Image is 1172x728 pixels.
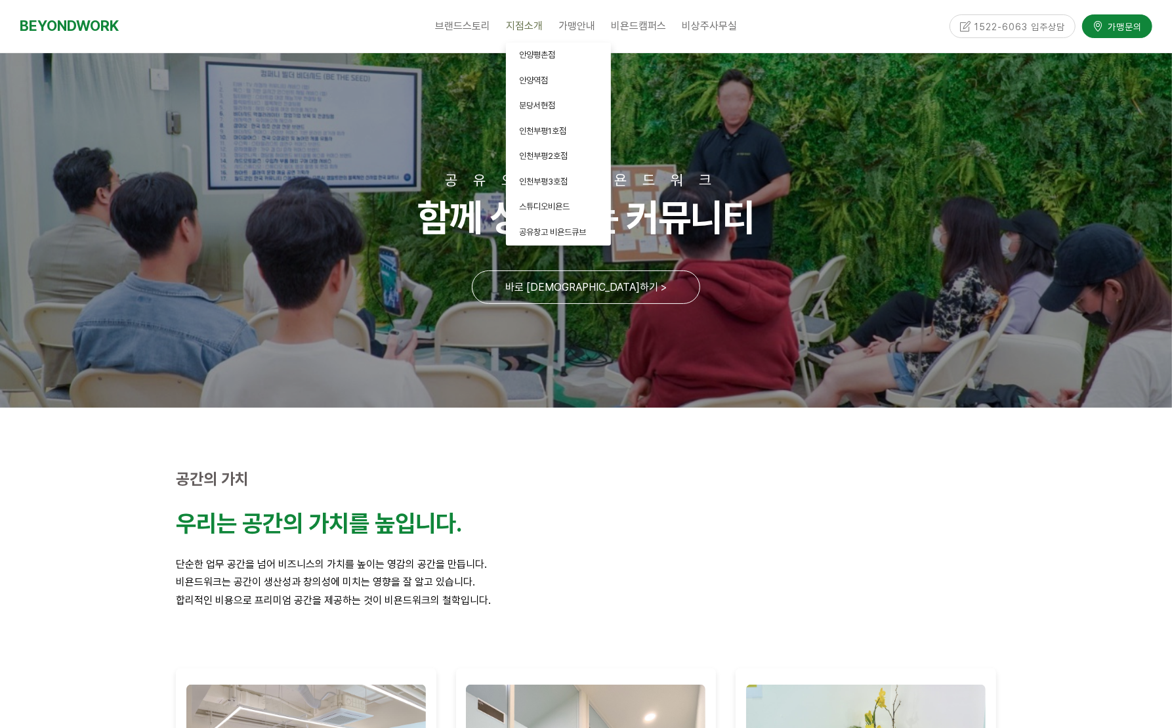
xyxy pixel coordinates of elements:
[519,75,548,85] span: 안양역점
[176,469,249,488] strong: 공간의 가치
[519,227,586,237] span: 공유창고 비욘드큐브
[551,10,603,43] a: 가맹안내
[611,20,666,32] span: 비욘드캠퍼스
[20,14,119,38] a: BEYONDWORK
[176,591,996,609] p: 합리적인 비용으로 프리미엄 공간을 제공하는 것이 비욘드워크의 철학입니다.
[176,555,996,573] p: 단순한 업무 공간을 넘어 비즈니스의 가치를 높이는 영감의 공간을 만듭니다.
[558,20,595,32] span: 가맹안내
[506,93,611,119] a: 분당서현점
[1104,18,1142,32] span: 가맹문의
[519,126,566,136] span: 인천부평1호점
[519,50,555,60] span: 안양평촌점
[176,509,462,538] strong: 우리는 공간의 가치를 높입니다.
[682,20,737,32] span: 비상주사무실
[506,144,611,169] a: 인천부평2호점
[519,177,568,186] span: 인천부평3호점
[519,100,555,110] span: 분당서현점
[506,194,611,220] a: 스튜디오비욘드
[506,68,611,94] a: 안양역점
[506,43,611,68] a: 안양평촌점
[1082,13,1152,36] a: 가맹문의
[506,220,611,246] a: 공유창고 비욘드큐브
[498,10,551,43] a: 지점소개
[176,573,996,591] p: 비욘드워크는 공간이 생산성과 창의성에 미치는 영향을 잘 알고 있습니다.
[519,151,568,161] span: 인천부평2호점
[427,10,498,43] a: 브랜드스토리
[435,20,490,32] span: 브랜드스토리
[519,202,570,211] span: 스튜디오비욘드
[506,20,543,32] span: 지점소개
[506,169,611,195] a: 인천부평3호점
[506,119,611,144] a: 인천부평1호점
[603,10,674,43] a: 비욘드캠퍼스
[674,10,745,43] a: 비상주사무실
